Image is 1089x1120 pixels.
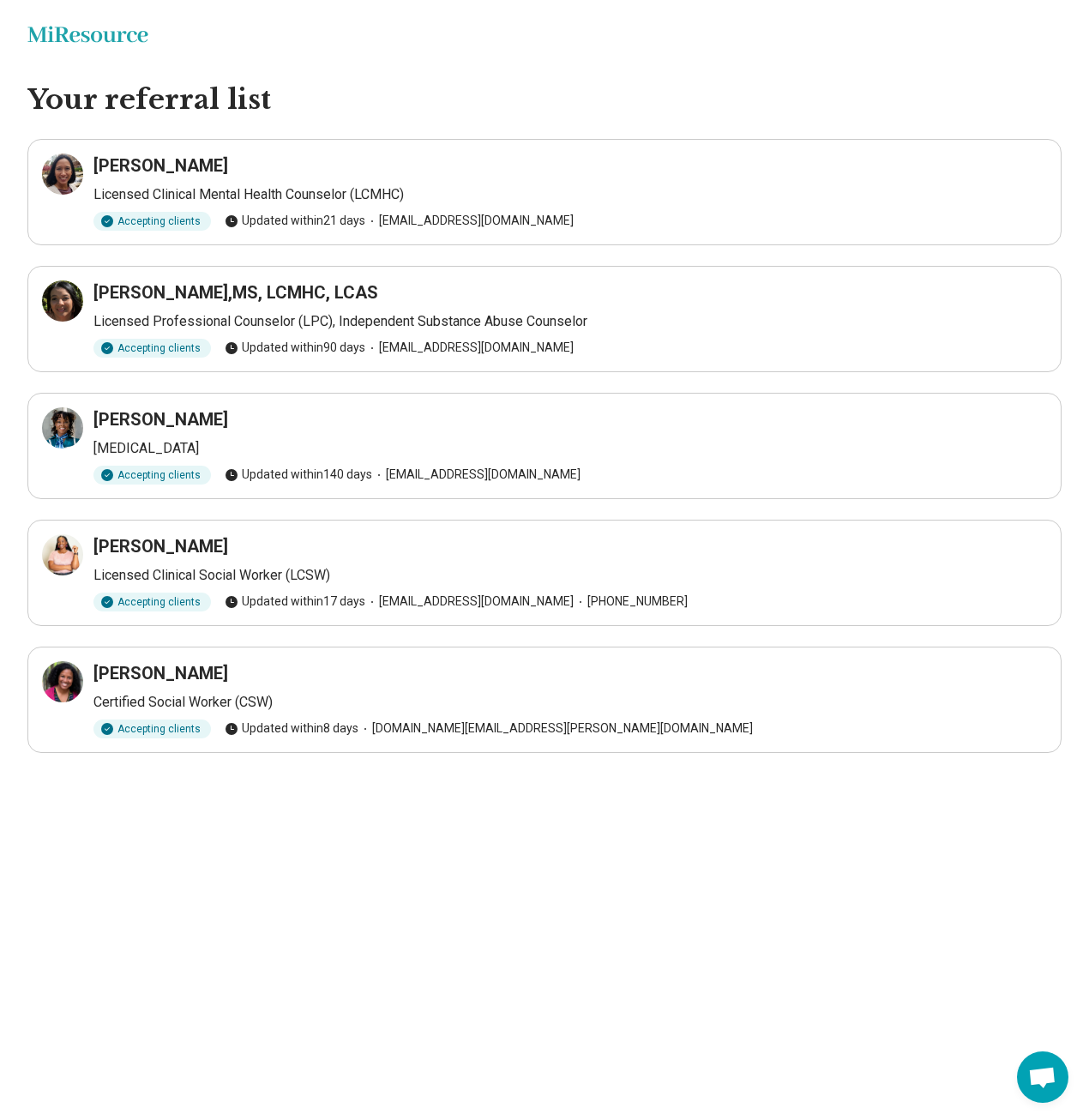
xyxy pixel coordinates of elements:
[93,720,211,738] div: Accepting clients
[93,565,1047,586] p: Licensed Clinical Social Worker (LCSW)
[225,339,365,357] span: Updated within 90 days
[225,720,358,738] span: Updated within 8 days
[93,438,1047,459] p: [MEDICAL_DATA]
[93,339,211,358] div: Accepting clients
[225,466,372,484] span: Updated within 140 days
[93,466,211,485] div: Accepting clients
[93,593,211,611] div: Accepting clients
[93,212,211,231] div: Accepting clients
[365,212,574,230] span: [EMAIL_ADDRESS][DOMAIN_NAME]
[93,184,1047,205] p: Licensed Clinical Mental Health Counselor (LCMHC)
[93,154,228,178] h3: [PERSON_NAME]
[372,466,581,484] span: [EMAIL_ADDRESS][DOMAIN_NAME]
[27,82,1062,118] h1: Your referral list
[93,692,1047,713] p: Certified Social Worker (CSW)
[365,593,574,611] span: [EMAIL_ADDRESS][DOMAIN_NAME]
[93,534,228,558] h3: [PERSON_NAME]
[358,720,753,738] span: [DOMAIN_NAME][EMAIL_ADDRESS][PERSON_NAME][DOMAIN_NAME]
[93,311,1047,332] p: Licensed Professional Counselor (LPC), Independent Substance Abuse Counselor
[93,280,378,304] h3: [PERSON_NAME],MS, LCMHC, LCAS
[1017,1051,1068,1103] div: Open chat
[225,593,365,611] span: Updated within 17 days
[93,407,228,431] h3: [PERSON_NAME]
[225,212,365,230] span: Updated within 21 days
[93,661,228,685] h3: [PERSON_NAME]
[574,593,688,611] span: [PHONE_NUMBER]
[365,339,574,357] span: [EMAIL_ADDRESS][DOMAIN_NAME]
